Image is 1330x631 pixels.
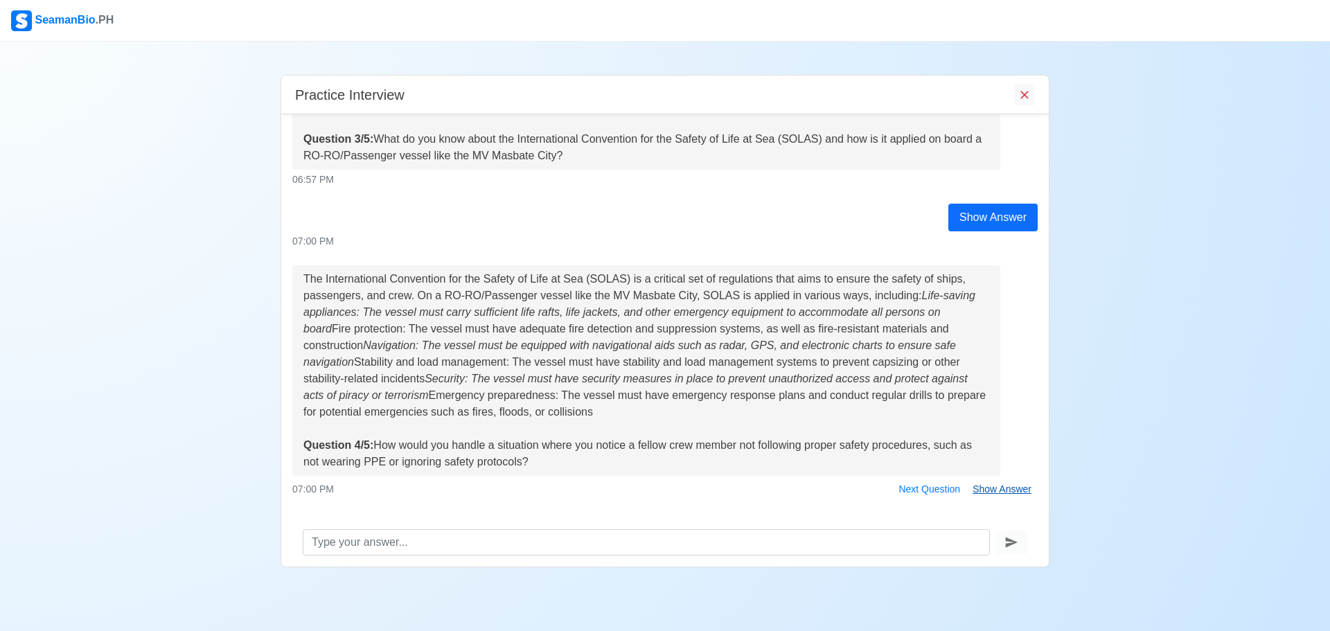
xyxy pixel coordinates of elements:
button: Show Answer [966,479,1038,500]
div: 06:57 PM [292,172,1038,187]
div: 07:00 PM [292,234,1038,249]
div: Show Answer [948,204,1038,231]
em: Security: The vessel must have security measures in place to prevent unauthorized access and prot... [303,373,970,401]
h5: Practice Interview [295,87,405,103]
strong: Question 3/5: [303,133,373,145]
div: 07:00 PM [292,479,1038,500]
em: Navigation: The vessel must be equipped with navigational aids such as radar, GPS, and electronic... [303,339,959,368]
div: SeamanBio [11,10,114,31]
div: The International Convention for the Safety of Life at Sea (SOLAS) is a critical set of regulatio... [303,271,989,470]
strong: Question 4/5: [303,439,373,451]
em: Life-saving appliances: The vessel must carry sufficient life rafts, life jackets, and other emer... [303,290,978,335]
button: End Interview [1014,84,1035,105]
img: Logo [11,10,32,31]
span: .PH [96,14,114,26]
button: Next Question [892,479,966,500]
